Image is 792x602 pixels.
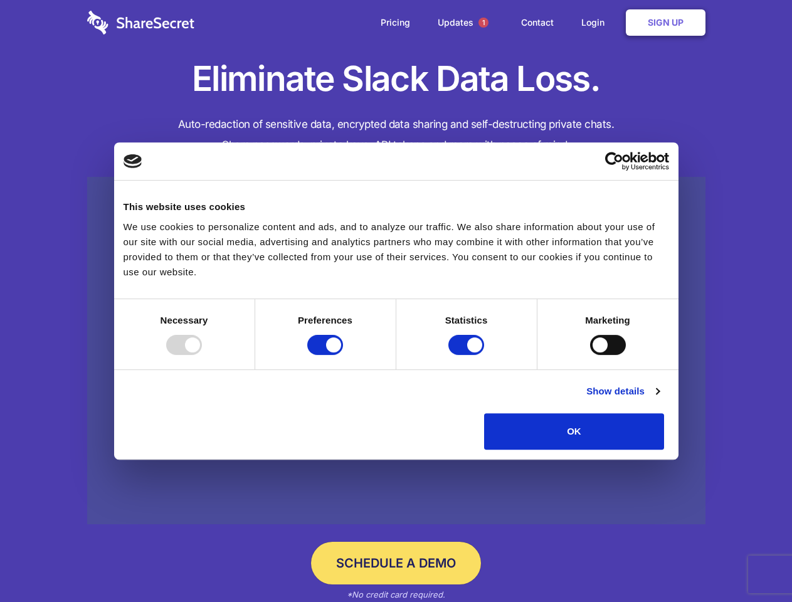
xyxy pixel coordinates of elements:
em: *No credit card required. [347,589,445,599]
a: Sign Up [626,9,705,36]
span: 1 [478,18,488,28]
a: Schedule a Demo [311,542,481,584]
a: Wistia video thumbnail [87,177,705,525]
a: Login [569,3,623,42]
a: Show details [586,384,659,399]
h1: Eliminate Slack Data Loss. [87,56,705,102]
a: Contact [509,3,566,42]
img: logo [124,154,142,168]
div: This website uses cookies [124,199,669,214]
strong: Preferences [298,315,352,325]
strong: Marketing [585,315,630,325]
button: OK [484,413,664,450]
a: Usercentrics Cookiebot - opens in a new window [559,152,669,171]
strong: Statistics [445,315,488,325]
img: logo-wordmark-white-trans-d4663122ce5f474addd5e946df7df03e33cb6a1c49d2221995e7729f52c070b2.svg [87,11,194,34]
h4: Auto-redaction of sensitive data, encrypted data sharing and self-destructing private chats. Shar... [87,114,705,156]
strong: Necessary [161,315,208,325]
a: Pricing [368,3,423,42]
div: We use cookies to personalize content and ads, and to analyze our traffic. We also share informat... [124,219,669,280]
